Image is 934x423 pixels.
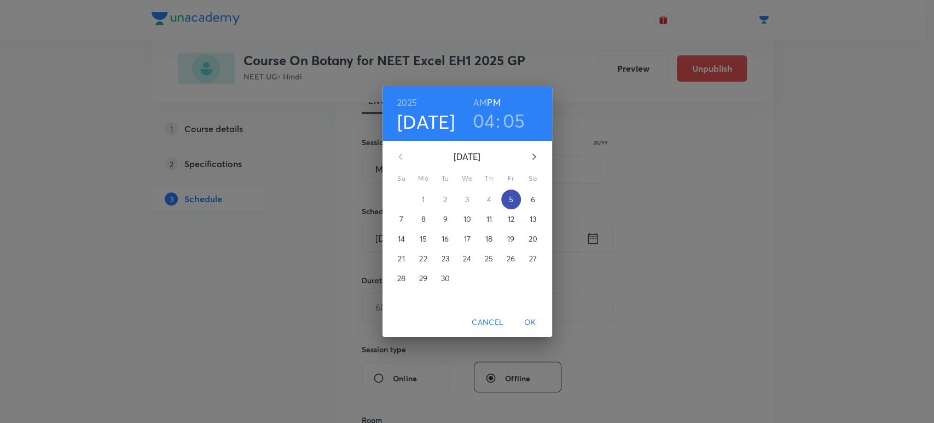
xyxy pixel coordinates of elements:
p: 22 [419,253,427,264]
span: Th [479,173,499,184]
button: 19 [501,229,521,249]
p: 30 [440,273,449,284]
button: 25 [479,249,499,268]
span: Tu [436,173,455,184]
button: 5 [501,190,521,209]
p: 5 [508,194,513,205]
span: Mo [414,173,433,184]
button: Cancel [467,312,508,333]
p: 8 [421,214,425,225]
button: AM [473,95,487,110]
button: 10 [457,209,477,229]
button: 18 [479,229,499,249]
button: 2025 [397,95,417,110]
p: 11 [486,214,491,225]
p: 29 [419,273,427,284]
button: 20 [523,229,543,249]
p: 14 [398,233,405,244]
span: Cancel [472,316,503,329]
button: 24 [457,249,477,268]
button: 15 [414,229,433,249]
button: 16 [436,229,455,249]
button: 04 [473,109,495,132]
p: [DATE] [414,150,521,163]
span: Su [392,173,411,184]
button: 29 [414,268,433,288]
button: 17 [457,229,477,249]
span: OK [517,316,543,329]
p: 16 [442,233,449,244]
button: 14 [392,229,411,249]
button: 22 [414,249,433,268]
p: 15 [420,233,427,244]
button: 12 [501,209,521,229]
span: Fr [501,173,521,184]
button: 13 [523,209,543,229]
p: 20 [528,233,537,244]
button: 28 [392,268,411,288]
button: 05 [503,109,525,132]
p: 13 [529,214,536,225]
button: 11 [479,209,499,229]
p: 21 [398,253,404,264]
button: 23 [436,249,455,268]
p: 19 [507,233,514,244]
p: 26 [507,253,515,264]
p: 28 [397,273,405,284]
h3: : [496,109,500,132]
button: 6 [523,190,543,209]
span: We [457,173,477,184]
button: PM [487,95,500,110]
button: [DATE] [397,110,455,133]
p: 24 [463,253,471,264]
p: 12 [507,214,514,225]
p: 9 [443,214,447,225]
p: 7 [399,214,403,225]
button: 30 [436,268,455,288]
p: 25 [485,253,493,264]
button: 9 [436,209,455,229]
button: OK [513,312,548,333]
button: 21 [392,249,411,268]
span: Sa [523,173,543,184]
p: 23 [441,253,449,264]
button: 7 [392,209,411,229]
button: 26 [501,249,521,268]
p: 18 [485,233,492,244]
p: 17 [463,233,470,244]
p: 6 [530,194,535,205]
button: 8 [414,209,433,229]
p: 27 [529,253,536,264]
p: 10 [463,214,471,225]
button: 27 [523,249,543,268]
